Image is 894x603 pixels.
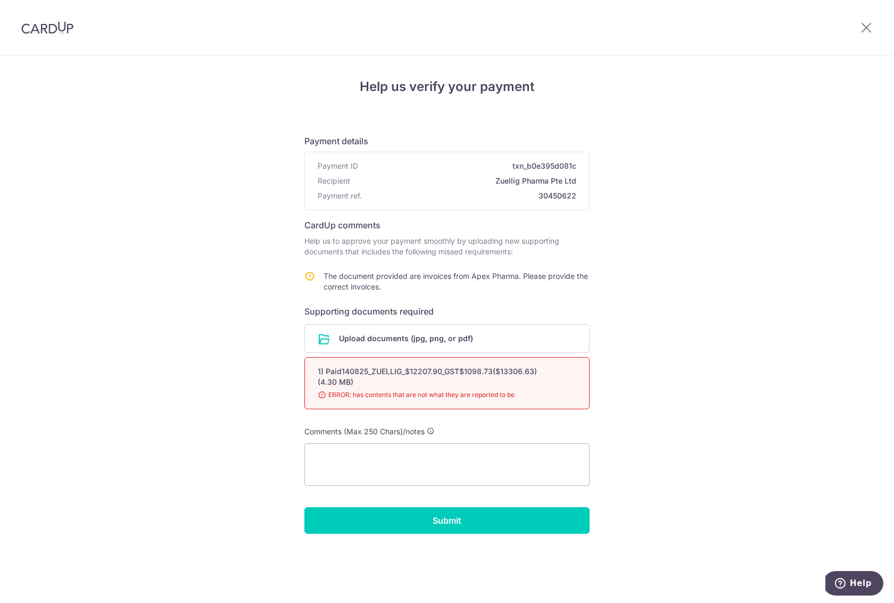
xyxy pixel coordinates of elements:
h4: Help us verify your payment [304,77,590,96]
h6: Payment details [304,135,590,147]
span: txn_b0e395d081c [362,161,576,171]
h6: Supporting documents required [304,305,590,318]
div: Upload documents (jpg, png, or pdf) [304,324,590,353]
span: ERROR: has contents that are not what they are reported to be [318,390,551,400]
input: Submit [304,507,590,534]
span: 30450622 [366,191,576,201]
span: Comments (Max 250 Chars)/notes [304,427,425,436]
span: Payment ID [318,161,358,171]
p: Help us to approve your payment smoothly by uploading new supporting documents that includes the ... [304,236,590,257]
span: Recipient [318,176,350,186]
h6: CardUp comments [304,219,590,232]
iframe: Opens a widget where you can find more information [825,571,883,598]
span: The document provided are invoices from Apex Pharma. Please provide the correct invoices. [324,271,588,291]
span: Zuellig Pharma Pte Ltd [354,176,576,186]
img: CardUp [21,21,73,34]
span: Payment ref. [318,191,362,201]
div: 1) Paid140825_ZUELLIG_$12207.90_GST$1098.73($13306.63) (4.30 MB) [318,366,551,387]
